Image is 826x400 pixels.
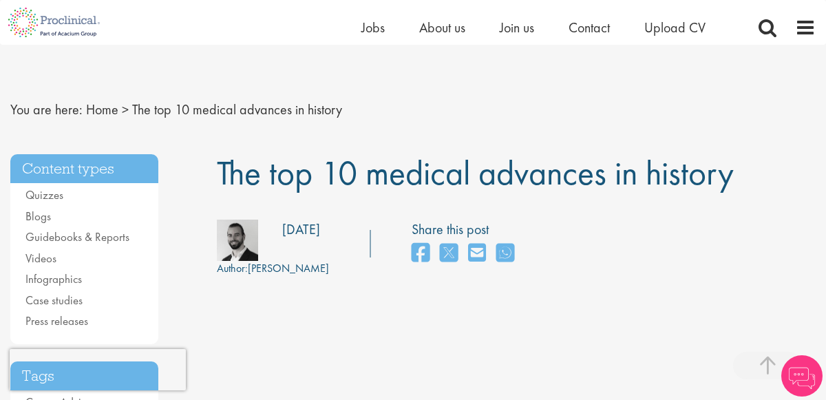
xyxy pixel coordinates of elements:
a: Join us [500,19,534,36]
iframe: reCAPTCHA [10,349,186,390]
a: Contact [569,19,610,36]
img: 76d2c18e-6ce3-4617-eefd-08d5a473185b [217,220,258,261]
a: share on whats app [496,239,514,269]
a: Case studies [25,293,83,308]
span: Author: [217,261,248,275]
div: [DATE] [282,220,320,240]
h3: Content types [10,154,158,184]
a: Quizzes [25,187,63,202]
a: breadcrumb link [86,101,118,118]
a: Infographics [25,271,82,286]
a: Upload CV [644,19,706,36]
span: > [122,101,129,118]
label: Share this post [412,220,521,240]
span: The top 10 medical advances in history [217,151,734,195]
a: share on email [468,239,486,269]
span: The top 10 medical advances in history [132,101,342,118]
div: [PERSON_NAME] [217,261,329,277]
a: Guidebooks & Reports [25,229,129,244]
a: share on facebook [412,239,430,269]
a: share on twitter [440,239,458,269]
a: About us [419,19,465,36]
a: Videos [25,251,56,266]
img: Chatbot [781,355,823,397]
a: Blogs [25,209,51,224]
a: Press releases [25,313,88,328]
span: You are here: [10,101,83,118]
a: Jobs [361,19,385,36]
